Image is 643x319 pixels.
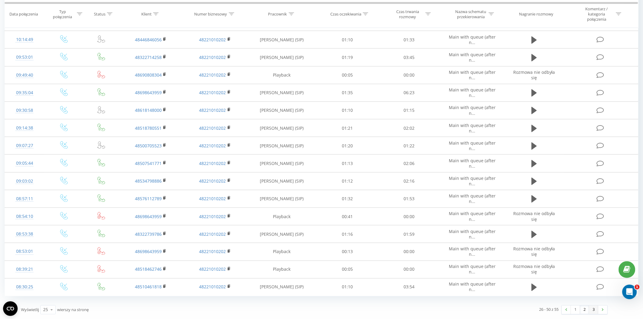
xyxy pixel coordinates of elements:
[135,266,162,272] a: 48518462746
[539,307,559,313] div: 26 - 50 z 55
[316,172,378,190] td: 01:12
[449,264,496,275] span: Main with queue (after n...
[247,84,316,101] td: [PERSON_NAME] (SIP)
[247,208,316,225] td: Playback
[247,31,316,49] td: [PERSON_NAME] (SIP)
[316,101,378,119] td: 01:10
[135,90,162,95] a: 48698643959
[513,264,555,275] span: Rozmowa nie odbyła się
[11,264,38,276] div: 08:39:21
[449,193,496,204] span: Main with queue (after n...
[316,190,378,208] td: 01:32
[94,12,105,17] div: Status
[378,66,440,84] td: 00:00
[449,158,496,169] span: Main with queue (after n...
[378,225,440,243] td: 01:59
[11,87,38,99] div: 09:35:04
[247,261,316,278] td: Playback
[199,266,226,272] a: 48221010202
[513,69,555,81] span: Rozmowa nie odbyła się
[316,119,378,137] td: 01:21
[513,246,555,257] span: Rozmowa nie odbyła się
[378,155,440,172] td: 02:06
[378,278,440,296] td: 03:54
[449,211,496,222] span: Main with queue (after n...
[11,193,38,205] div: 08:57:11
[316,208,378,225] td: 00:41
[135,143,162,149] a: 48500705523
[43,307,48,313] div: 25
[316,84,378,101] td: 01:35
[580,306,589,314] a: 2
[11,281,38,293] div: 08:30:25
[57,307,89,313] span: wierszy na stronę
[135,249,162,255] a: 48698643959
[519,12,553,17] div: Nagranie rozmowy
[449,246,496,257] span: Main with queue (after n...
[316,278,378,296] td: 01:10
[449,122,496,134] span: Main with queue (after n...
[449,87,496,98] span: Main with queue (after n...
[378,243,440,261] td: 00:00
[378,101,440,119] td: 01:15
[199,143,226,149] a: 48221010202
[635,285,640,290] span: 1
[135,72,162,78] a: 48690808304
[11,175,38,187] div: 09:03:02
[135,54,162,60] a: 48322714258
[378,137,440,155] td: 01:22
[199,107,226,113] a: 48221010202
[11,105,38,116] div: 09:30:58
[11,51,38,63] div: 09:53:01
[391,9,424,19] div: Czas trwania rozmowy
[247,66,316,84] td: Playback
[9,12,38,17] div: Data połączenia
[11,140,38,152] div: 09:07:27
[11,228,38,240] div: 08:53:38
[316,49,378,66] td: 01:19
[449,175,496,187] span: Main with queue (after n...
[378,49,440,66] td: 03:45
[247,172,316,190] td: [PERSON_NAME] (SIP)
[449,228,496,240] span: Main with queue (after n...
[11,157,38,169] div: 09:05:44
[378,190,440,208] td: 01:53
[316,243,378,261] td: 00:13
[316,66,378,84] td: 00:05
[11,211,38,222] div: 08:54:10
[268,12,287,17] div: Pracownik
[199,231,226,237] a: 48221010202
[571,306,580,314] a: 1
[135,178,162,184] a: 48534798886
[135,196,162,201] a: 48576112789
[378,84,440,101] td: 06:23
[11,122,38,134] div: 09:14:38
[316,31,378,49] td: 01:10
[449,52,496,63] span: Main with queue (after n...
[141,12,152,17] div: Klient
[247,137,316,155] td: [PERSON_NAME] (SIP)
[316,155,378,172] td: 01:13
[247,278,316,296] td: [PERSON_NAME] (SIP)
[135,125,162,131] a: 48518780551
[449,140,496,151] span: Main with queue (after n...
[199,54,226,60] a: 48221010202
[247,190,316,208] td: [PERSON_NAME] (SIP)
[247,49,316,66] td: [PERSON_NAME] (SIP)
[199,249,226,255] a: 48221010202
[622,285,637,299] iframe: Intercom live chat
[11,246,38,258] div: 08:53:01
[378,208,440,225] td: 00:00
[199,214,226,219] a: 48221010202
[135,284,162,290] a: 48510461818
[378,172,440,190] td: 02:16
[135,37,162,43] a: 48446846056
[449,105,496,116] span: Main with queue (after n...
[199,125,226,131] a: 48221010202
[135,214,162,219] a: 48698643959
[330,12,361,17] div: Czas oczekiwania
[3,301,18,316] button: Open CMP widget
[199,72,226,78] a: 48221010202
[378,31,440,49] td: 01:33
[455,9,487,19] div: Nazwa schematu przekierowania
